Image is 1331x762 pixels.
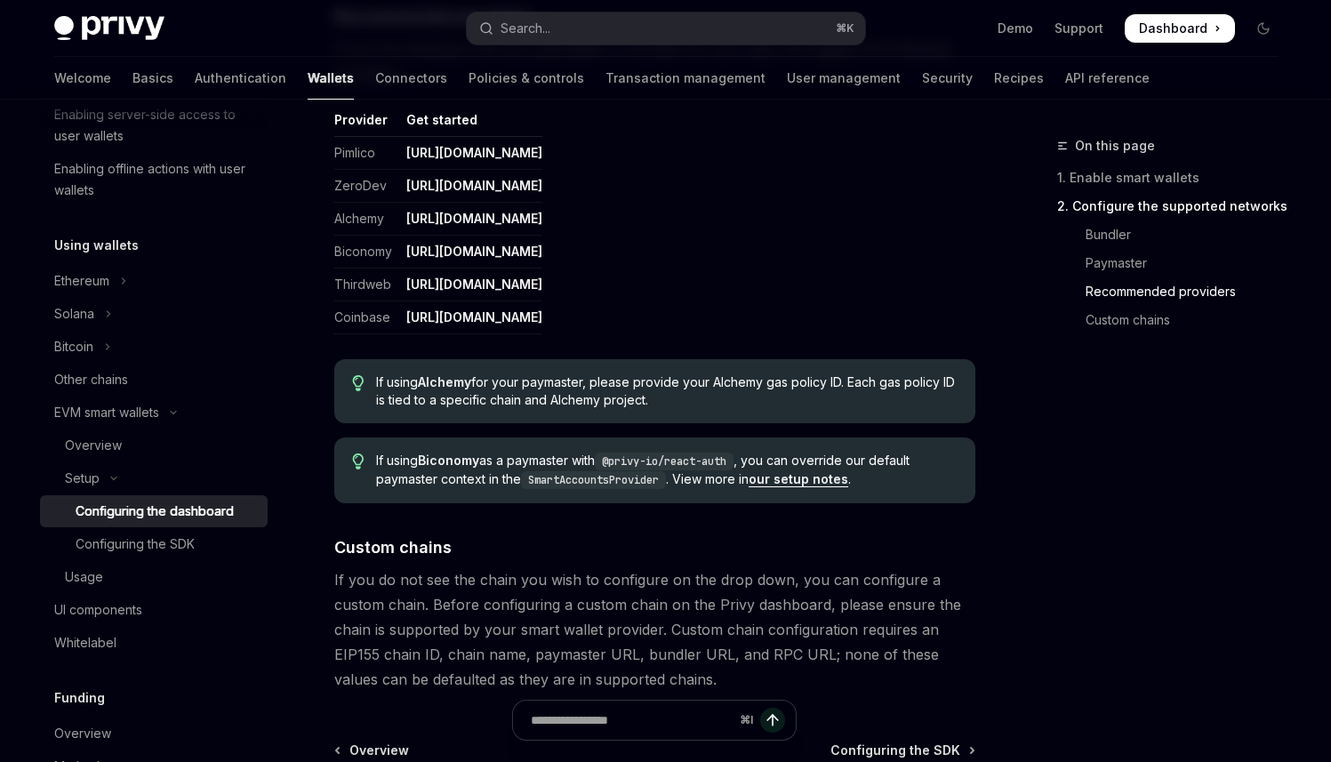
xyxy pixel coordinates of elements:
[76,501,234,522] div: Configuring the dashboard
[40,429,268,461] a: Overview
[406,244,542,260] a: [URL][DOMAIN_NAME]
[40,397,268,429] button: Toggle EVM smart wallets section
[40,364,268,396] a: Other chains
[376,452,957,489] span: If using as a paymaster with , you can override our default paymaster context in the . View more ...
[760,708,785,733] button: Send message
[40,627,268,659] a: Whitelabel
[54,632,116,654] div: Whitelabel
[54,16,164,41] img: dark logo
[521,471,666,489] code: SmartAccountsProvider
[1057,192,1292,221] a: 2. Configure the supported networks
[334,567,975,692] span: If you do not see the chain you wish to configure on the drop down, you can configure a custom ch...
[40,298,268,330] button: Toggle Solana section
[40,265,268,297] button: Toggle Ethereum section
[195,57,286,100] a: Authentication
[1249,14,1278,43] button: Toggle dark mode
[54,158,257,201] div: Enabling offline actions with user wallets
[40,495,268,527] a: Configuring the dashboard
[54,687,105,709] h5: Funding
[418,374,471,389] strong: Alchemy
[40,561,268,593] a: Usage
[65,435,122,456] div: Overview
[334,137,399,170] td: Pimlico
[54,303,94,325] div: Solana
[76,533,195,555] div: Configuring the SDK
[994,57,1044,100] a: Recipes
[467,12,865,44] button: Open search
[376,373,957,409] span: If using for your paymaster, please provide your Alchemy gas policy ID. Each gas policy ID is tie...
[1057,164,1292,192] a: 1. Enable smart wallets
[40,718,268,750] a: Overview
[54,235,139,256] h5: Using wallets
[334,236,399,269] td: Biconomy
[334,269,399,301] td: Thirdweb
[334,111,399,137] th: Provider
[54,599,142,621] div: UI components
[399,111,542,137] th: Get started
[40,462,268,494] button: Toggle Setup section
[334,170,399,203] td: ZeroDev
[922,57,973,100] a: Security
[501,18,550,39] div: Search...
[308,57,354,100] a: Wallets
[469,57,584,100] a: Policies & controls
[1075,135,1155,156] span: On this page
[65,468,100,489] div: Setup
[605,57,766,100] a: Transaction management
[1125,14,1235,43] a: Dashboard
[406,145,542,161] a: [URL][DOMAIN_NAME]
[749,471,848,487] a: our setup notes
[418,453,479,468] strong: Biconomy
[531,701,733,740] input: Ask a question...
[836,21,854,36] span: ⌘ K
[1057,221,1292,249] a: Bundler
[406,211,542,227] a: [URL][DOMAIN_NAME]
[998,20,1033,37] a: Demo
[334,535,452,559] span: Custom chains
[406,178,542,194] a: [URL][DOMAIN_NAME]
[40,594,268,626] a: UI components
[1057,306,1292,334] a: Custom chains
[54,57,111,100] a: Welcome
[595,453,734,470] code: @privy-io/react-auth
[334,301,399,334] td: Coinbase
[352,375,365,391] svg: Tip
[40,331,268,363] button: Toggle Bitcoin section
[40,153,268,206] a: Enabling offline actions with user wallets
[375,57,447,100] a: Connectors
[1139,20,1207,37] span: Dashboard
[1065,57,1150,100] a: API reference
[132,57,173,100] a: Basics
[54,369,128,390] div: Other chains
[334,203,399,236] td: Alchemy
[54,336,93,357] div: Bitcoin
[787,57,901,100] a: User management
[65,566,103,588] div: Usage
[352,453,365,469] svg: Tip
[54,723,111,744] div: Overview
[1057,249,1292,277] a: Paymaster
[1054,20,1103,37] a: Support
[40,528,268,560] a: Configuring the SDK
[1057,277,1292,306] a: Recommended providers
[54,270,109,292] div: Ethereum
[406,277,542,293] a: [URL][DOMAIN_NAME]
[406,309,542,325] a: [URL][DOMAIN_NAME]
[54,402,159,423] div: EVM smart wallets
